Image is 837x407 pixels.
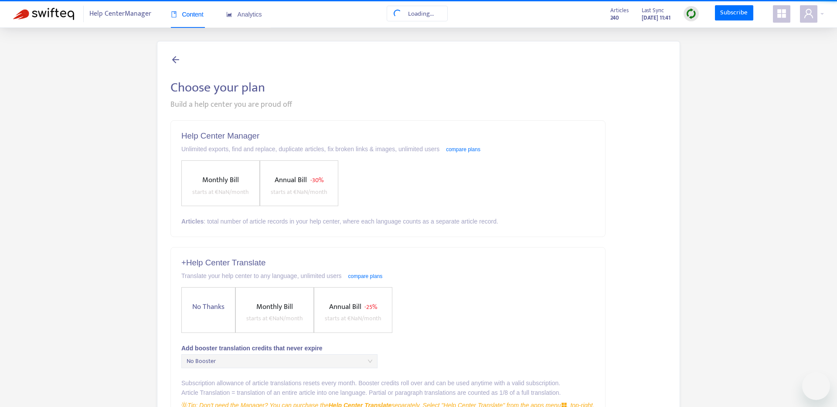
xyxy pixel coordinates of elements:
div: Translate your help center to any language, unlimited users [181,271,595,281]
span: Help Center Manager [89,6,151,22]
a: Subscribe [715,5,753,21]
span: area-chart [226,11,232,17]
a: compare plans [348,273,383,279]
span: appstore [776,8,787,19]
img: sync.dc5367851b00ba804db3.png [686,8,697,19]
span: - 25% [364,302,377,312]
h5: Help Center Manager [181,131,595,141]
span: Annual Bill [329,301,361,313]
a: compare plans [446,146,480,153]
span: starts at € NaN /month [271,187,327,197]
div: : total number of article records in your help center, where each language counts as a separate a... [181,217,595,226]
span: Content [171,11,204,18]
strong: [DATE] 11:41 [642,13,670,23]
span: Articles [610,6,629,15]
iframe: Schaltfläche zum Öffnen des Messaging-Fensters [802,372,830,400]
span: Monthly Bill [256,301,293,313]
div: Add booster translation credits that never expire [181,343,595,353]
span: starts at € NaN /month [192,187,249,197]
div: Article Translation = translation of an entire article into one language. Partial or paragraph tr... [181,388,595,397]
h5: + Help Center Translate [181,258,595,268]
span: No Booster [187,355,372,368]
strong: 240 [610,13,619,23]
div: Unlimited exports, find and replace, duplicate articles, fix broken links & images, unlimited users [181,144,595,154]
strong: Articles [181,218,204,225]
div: Subscription allowance of article translations resets every month. Booster credits roll over and ... [181,378,595,388]
div: Build a help center you are proud off [170,99,667,111]
img: Swifteq [13,8,74,20]
span: user [803,8,814,19]
span: Monthly Bill [202,174,239,186]
span: Analytics [226,11,262,18]
h2: Choose your plan [170,80,667,95]
span: starts at € NaN /month [246,313,303,323]
span: - 30% [310,175,323,185]
span: book [171,11,177,17]
span: No Thanks [189,301,228,313]
span: starts at € NaN /month [325,313,381,323]
span: Last Sync [642,6,664,15]
span: Annual Bill [275,174,307,186]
